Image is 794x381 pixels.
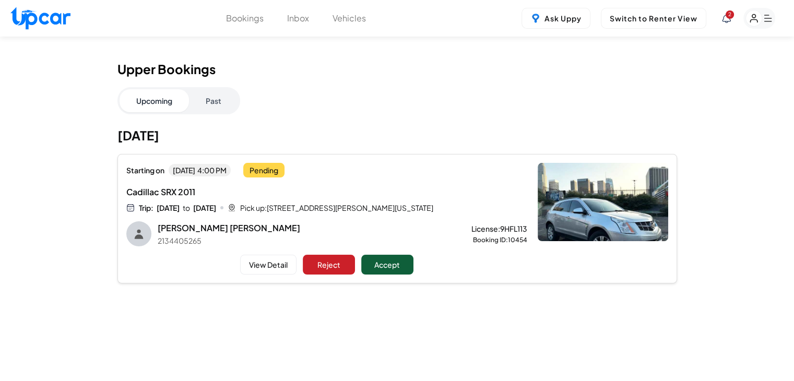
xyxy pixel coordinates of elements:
span: License: 9HFL113 [471,223,527,234]
div: View Notifications [722,14,731,23]
span: Starting on [126,165,164,175]
span: [DATE] [157,203,180,213]
button: Reject [303,255,355,275]
span: to [183,203,190,213]
button: Ask Uppy [522,8,590,29]
h3: [DATE] [117,127,159,144]
span: [PERSON_NAME] [PERSON_NAME] [158,222,300,234]
button: Switch to Renter View [601,8,706,29]
img: Upcar Logo [10,7,70,29]
span: You have new notifications [726,10,734,19]
span: Cadillac SRX 2011 [126,186,459,198]
p: 2134405265 [158,235,300,246]
button: Vehicles [333,12,366,25]
img: Cadillac SRX 2011 [538,163,668,241]
button: Upcoming [120,89,189,112]
span: Trip: [139,203,153,213]
h1: Upper Bookings [117,62,677,77]
button: Bookings [226,12,264,25]
img: Uppy [530,13,541,23]
button: Past [189,89,238,112]
button: Accept [361,255,413,275]
span: Pending [243,163,285,177]
span: Booking ID: 10454 [473,236,527,244]
button: View Detail [240,255,297,275]
button: Inbox [287,12,309,25]
span: [DATE] [193,203,216,213]
span: [DATE] 4:00 PM [169,164,231,176]
div: Pick up: [STREET_ADDRESS][PERSON_NAME][US_STATE] [240,203,459,213]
